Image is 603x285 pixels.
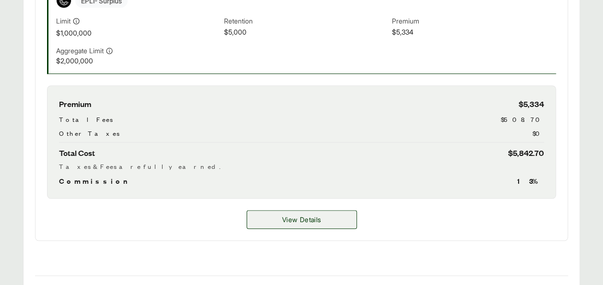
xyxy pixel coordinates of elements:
[59,175,132,187] span: Commission
[282,214,321,225] span: View Details
[392,16,556,27] span: Premium
[59,97,91,110] span: Premium
[247,210,357,229] a: Coalition EPL details
[56,56,220,66] span: $2,000,000
[224,16,388,27] span: Retention
[517,175,544,187] span: 13 %
[59,161,544,171] div: Taxes & Fees are fully earned.
[59,128,119,138] span: Other Taxes
[59,146,95,159] span: Total Cost
[56,16,71,26] span: Limit
[532,128,544,138] span: $0
[59,114,113,124] span: Total Fees
[247,210,357,229] button: View Details
[501,114,544,124] span: $508.70
[56,46,104,56] span: Aggregate Limit
[519,97,544,110] span: $5,334
[392,27,556,38] span: $5,334
[508,146,544,159] span: $5,842.70
[56,28,220,38] span: $1,000,000
[224,27,388,38] span: $5,000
